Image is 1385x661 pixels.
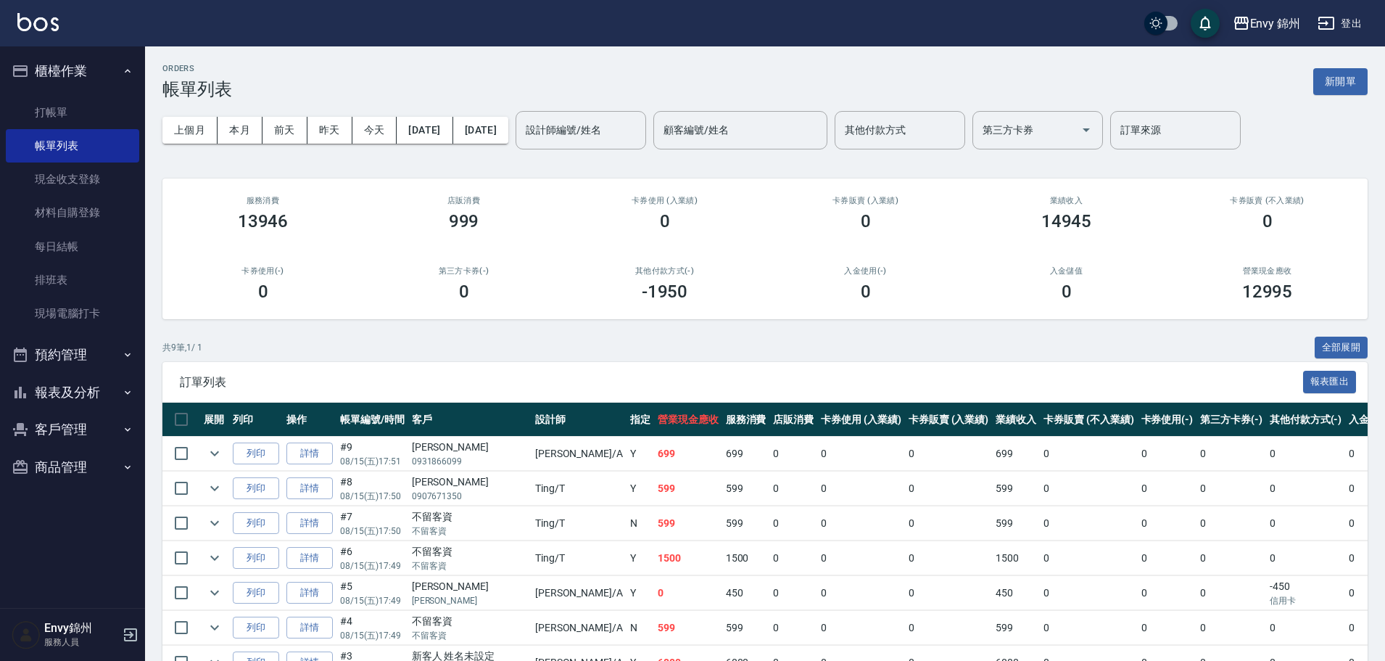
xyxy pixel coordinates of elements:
button: expand row [204,443,226,464]
button: expand row [204,547,226,569]
td: #6 [336,541,408,575]
button: 登出 [1312,10,1368,37]
td: 0 [769,472,817,506]
p: [PERSON_NAME] [412,594,528,607]
td: 0 [769,541,817,575]
td: 0 [817,437,905,471]
p: 08/15 (五) 17:50 [340,490,405,503]
th: 指定 [627,403,654,437]
p: 不留客資 [412,629,528,642]
th: 卡券使用 (入業績) [817,403,905,437]
h3: 服務消費 [180,196,346,205]
a: 詳情 [286,512,333,535]
h3: 0 [861,211,871,231]
td: 599 [654,506,722,541]
p: 08/15 (五) 17:50 [340,525,405,538]
button: 新開單 [1313,68,1368,95]
th: 店販消費 [769,403,817,437]
td: 0 [769,611,817,645]
td: 0 [1040,541,1137,575]
td: Ting /T [532,472,627,506]
a: 排班表 [6,263,139,297]
h2: 第三方卡券(-) [381,266,547,276]
h3: 12995 [1242,282,1293,302]
td: Y [627,472,654,506]
button: 客戶管理 [6,411,139,448]
h2: 入金使用(-) [782,266,948,276]
button: Envy 錦州 [1227,9,1307,38]
button: 前天 [262,117,307,144]
td: 0 [905,472,993,506]
td: 0 [1040,506,1137,541]
img: Logo [17,13,59,31]
td: 0 [1138,437,1197,471]
a: 帳單列表 [6,129,139,163]
p: 不留客資 [412,559,528,572]
h3: 0 [660,211,670,231]
td: 0 [1266,506,1346,541]
a: 現場電腦打卡 [6,297,139,330]
td: 0 [817,576,905,610]
td: 0 [817,472,905,506]
td: 599 [654,611,722,645]
p: 08/15 (五) 17:51 [340,455,405,468]
td: 0 [1266,541,1346,575]
td: 599 [654,472,722,506]
h2: 店販消費 [381,196,547,205]
p: 共 9 筆, 1 / 1 [162,341,202,354]
button: 報表及分析 [6,374,139,411]
button: expand row [204,582,226,604]
td: #4 [336,611,408,645]
h2: 營業現金應收 [1184,266,1350,276]
td: 599 [722,472,770,506]
td: #5 [336,576,408,610]
td: 0 [1196,506,1266,541]
a: 打帳單 [6,96,139,129]
p: 不留客資 [412,525,528,538]
td: 599 [722,611,770,645]
th: 第三方卡券(-) [1196,403,1266,437]
td: 450 [992,576,1040,610]
h3: 14945 [1041,211,1092,231]
button: expand row [204,617,226,639]
td: 0 [905,506,993,541]
td: 0 [1196,576,1266,610]
td: 0 [905,576,993,610]
th: 展開 [200,403,229,437]
td: 0 [654,576,722,610]
td: 1500 [992,541,1040,575]
button: 列印 [233,617,279,639]
th: 客戶 [408,403,532,437]
a: 現金收支登錄 [6,163,139,196]
td: 0 [1266,437,1346,471]
td: Ting /T [532,506,627,541]
a: 材料自購登錄 [6,196,139,229]
td: Y [627,437,654,471]
a: 詳情 [286,617,333,639]
div: 不留客資 [412,509,528,525]
td: 0 [769,506,817,541]
td: #8 [336,472,408,506]
td: 0 [905,541,993,575]
button: 商品管理 [6,448,139,486]
h3: 999 [449,211,479,231]
a: 詳情 [286,477,333,500]
img: Person [12,620,41,649]
td: 0 [1196,472,1266,506]
td: Y [627,541,654,575]
div: [PERSON_NAME] [412,579,528,594]
th: 列印 [229,403,283,437]
th: 卡券販賣 (不入業績) [1040,403,1137,437]
p: 信用卡 [1270,594,1342,607]
div: [PERSON_NAME] [412,475,528,490]
button: expand row [204,477,226,499]
div: [PERSON_NAME] [412,440,528,455]
td: 0 [1040,472,1137,506]
button: expand row [204,512,226,534]
td: 0 [1040,437,1137,471]
a: 詳情 [286,582,333,604]
button: 列印 [233,512,279,535]
td: 0 [1266,472,1346,506]
td: N [627,611,654,645]
p: 0931866099 [412,455,528,468]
